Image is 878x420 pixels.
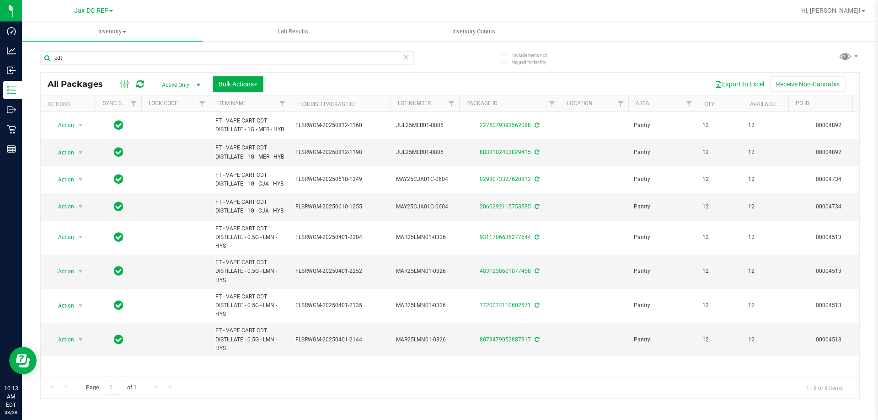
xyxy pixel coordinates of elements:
[512,52,558,65] span: Include items not tagged for facility
[75,200,86,213] span: select
[50,146,75,159] span: Action
[748,175,783,184] span: 12
[9,347,37,374] iframe: Resource center
[265,27,321,36] span: Lab Results
[396,175,454,184] span: MAY25CJA01C-0604
[634,175,691,184] span: Pantry
[114,173,123,186] span: In Sync
[75,231,86,244] span: select
[114,146,123,159] span: In Sync
[704,101,714,107] a: Qty
[149,100,178,106] a: Lock Code
[403,51,409,63] span: Clear
[533,122,539,128] span: Sync from Compliance System
[114,119,123,132] span: In Sync
[75,119,86,132] span: select
[22,22,203,41] a: Inventory
[7,125,16,134] inline-svg: Retail
[75,173,86,186] span: select
[50,200,75,213] span: Action
[215,144,284,161] span: FT - VAPE CART CDT DISTILLATE - 1G - MER - HYB
[480,149,531,155] a: 8833102403829415
[114,333,123,346] span: In Sync
[816,176,841,182] a: 00004734
[50,231,75,244] span: Action
[396,233,454,242] span: MAR25LMN01-0326
[533,203,539,210] span: Sync from Compliance System
[215,198,284,215] span: FT - VAPE CART CDT DISTILLATE - 1G - CJA - HYB
[636,100,649,106] a: Area
[396,335,454,344] span: MAR25LMN01-0326
[709,76,770,92] button: Export to Excel
[50,119,75,132] span: Action
[799,381,850,394] span: 1 - 8 of 8 items
[634,233,691,242] span: Pantry
[816,149,841,155] a: 00004892
[295,301,385,310] span: FLSRWGM-20250401-2135
[7,144,16,154] inline-svg: Reports
[816,203,841,210] a: 00004734
[7,27,16,36] inline-svg: Dashboard
[7,66,16,75] inline-svg: Inbound
[213,76,263,92] button: Bulk Actions
[295,121,385,130] span: FLSRWGM-20250812-1160
[634,121,691,130] span: Pantry
[114,200,123,213] span: In Sync
[480,336,531,343] a: 8073479052887317
[816,122,841,128] a: 00004892
[7,85,16,95] inline-svg: Inventory
[545,96,560,112] a: Filter
[702,301,737,310] span: 12
[75,299,86,312] span: select
[50,299,75,312] span: Action
[219,80,257,88] span: Bulk Actions
[480,302,531,308] a: 7720074110602571
[4,409,18,416] p: 08/28
[480,176,531,182] a: 0298073327620812
[634,267,691,276] span: Pantry
[816,302,841,308] a: 00004513
[533,268,539,274] span: Sync from Compliance System
[748,121,783,130] span: 12
[295,233,385,242] span: FLSRWGM-20250401-2204
[533,149,539,155] span: Sync from Compliance System
[7,105,16,114] inline-svg: Outbound
[634,335,691,344] span: Pantry
[816,268,841,274] a: 00004513
[702,233,737,242] span: 12
[480,203,531,210] a: 2060292115753585
[702,121,737,130] span: 12
[295,175,385,184] span: FLSRWGM-20250610-1349
[480,268,531,274] a: 4831238601077458
[702,148,737,157] span: 12
[533,234,539,240] span: Sync from Compliance System
[396,202,454,211] span: MAY25CJA01C-0604
[682,96,697,112] a: Filter
[215,326,284,353] span: FT - VAPE CART CDT DISTILLATE - 0.5G - LMN - HYS
[816,336,841,343] a: 00004513
[634,202,691,211] span: Pantry
[398,100,431,106] a: Lot Number
[215,224,284,251] span: FT - VAPE CART CDT DISTILLATE - 0.5G - LMN - HYS
[750,101,777,107] a: Available
[215,292,284,319] span: FT - VAPE CART CDT DISTILLATE - 0.5G - LMN - HYS
[634,148,691,157] span: Pantry
[50,265,75,278] span: Action
[105,381,121,395] input: 1
[816,234,841,240] a: 00004513
[396,121,454,130] span: JUL25MER01-0806
[215,171,284,188] span: FT - VAPE CART CDT DISTILLATE - 1G - CJA - HYB
[634,301,691,310] span: Pantry
[114,231,123,244] span: In Sync
[396,148,454,157] span: JUL25MER01-0806
[383,22,564,41] a: Inventory Counts
[702,335,737,344] span: 12
[114,265,123,277] span: In Sync
[75,333,86,346] span: select
[770,76,846,92] button: Receive Non-Cannabis
[50,173,75,186] span: Action
[295,202,385,211] span: FLSRWGM-20250610-1255
[215,117,284,134] span: FT - VAPE CART CDT DISTILLATE - 1G - MER - HYB
[103,100,138,106] a: Sync Status
[4,384,18,409] p: 10:13 AM EDT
